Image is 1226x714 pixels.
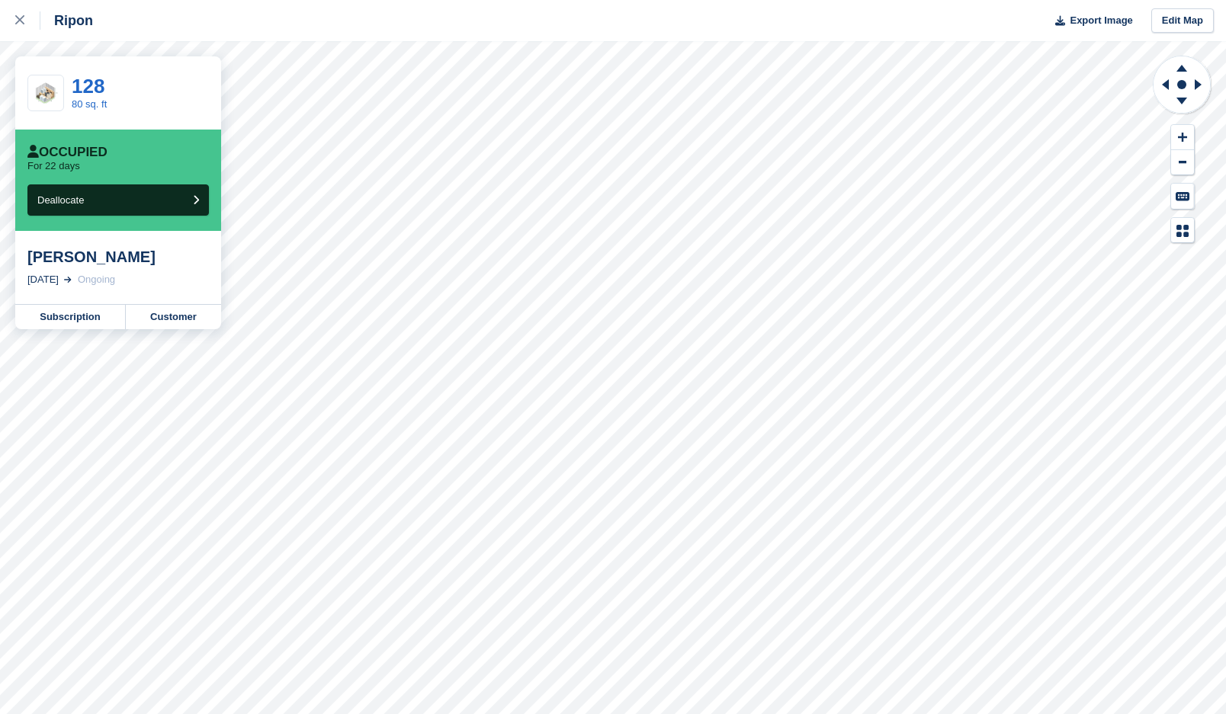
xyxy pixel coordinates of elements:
button: Zoom In [1171,125,1194,150]
button: Deallocate [27,184,209,216]
a: 128 [72,75,104,98]
p: For 22 days [27,160,80,172]
button: Export Image [1046,8,1133,34]
div: [DATE] [27,272,59,287]
img: arrow-right-light-icn-cde0832a797a2874e46488d9cf13f60e5c3a73dbe684e267c42b8395dfbc2abf.svg [64,277,72,283]
div: Ripon [40,11,93,30]
div: [PERSON_NAME] [27,248,209,266]
a: Customer [126,305,221,329]
span: Export Image [1070,13,1132,28]
button: Map Legend [1171,218,1194,243]
button: Zoom Out [1171,150,1194,175]
span: Deallocate [37,194,84,206]
a: 80 sq. ft [72,98,107,110]
a: Edit Map [1151,8,1214,34]
div: Ongoing [78,272,115,287]
img: SCA-80sqft.jpg [28,81,63,105]
button: Keyboard Shortcuts [1171,184,1194,209]
div: Occupied [27,145,108,160]
a: Subscription [15,305,126,329]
